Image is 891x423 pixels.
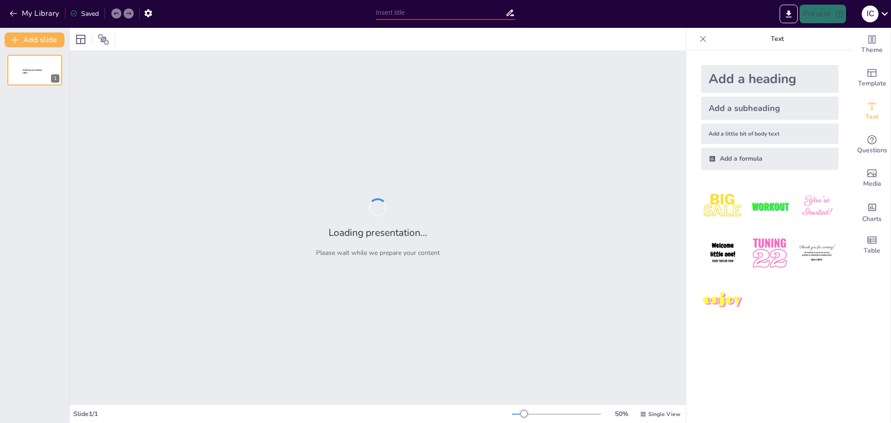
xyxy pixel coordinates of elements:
[795,232,839,275] img: 6.jpeg
[701,279,744,322] img: 7.jpeg
[858,78,886,89] span: Template
[7,6,63,21] button: My Library
[865,112,878,122] span: Text
[853,128,891,162] div: Get real-time input from your audience
[701,185,744,228] img: 1.jpeg
[7,55,62,85] div: 1
[701,148,839,170] div: Add a formula
[329,226,427,239] h2: Loading presentation...
[70,9,99,18] div: Saved
[5,33,65,47] button: Add slide
[795,185,839,228] img: 3.jpeg
[853,228,891,262] div: Add a table
[701,124,839,144] div: Add a little bit of body text
[853,95,891,128] div: Add text boxes
[748,185,791,228] img: 2.jpeg
[316,248,440,257] p: Please wait while we prepare your content
[98,34,109,45] span: Position
[376,6,505,20] input: Insert title
[73,410,512,418] div: Slide 1 / 1
[853,162,891,195] div: Add images, graphics, shapes or video
[863,179,881,189] span: Media
[648,410,680,418] span: Single View
[862,214,882,224] span: Charts
[701,97,839,120] div: Add a subheading
[701,232,744,275] img: 4.jpeg
[710,28,844,50] p: Text
[610,410,633,418] div: 50 %
[861,45,883,55] span: Theme
[73,32,88,47] div: Layout
[780,5,798,23] button: Export to PowerPoint
[862,5,878,23] button: I C
[23,69,42,74] span: Sendsteps presentation editor
[853,28,891,61] div: Change the overall theme
[853,195,891,228] div: Add charts and graphs
[857,145,887,156] span: Questions
[51,74,59,83] div: 1
[701,65,839,93] div: Add a heading
[853,61,891,95] div: Add ready made slides
[862,6,878,22] div: I C
[864,246,880,256] span: Table
[800,5,846,23] button: Present
[748,232,791,275] img: 5.jpeg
